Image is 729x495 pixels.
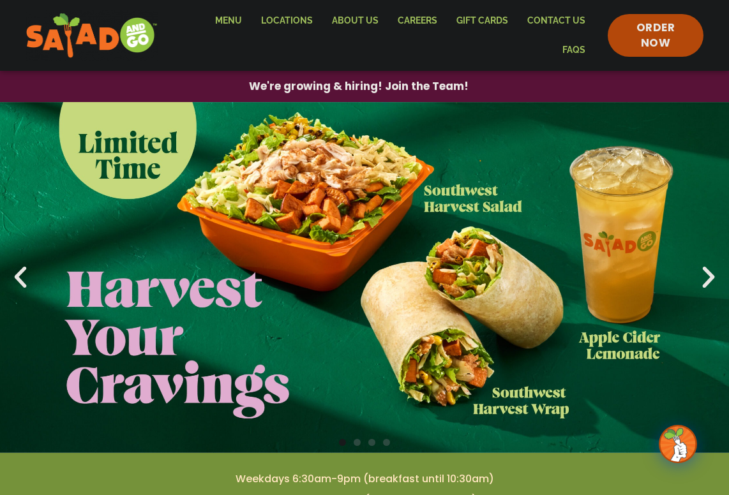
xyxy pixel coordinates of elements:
nav: Menu [170,6,595,64]
img: new-SAG-logo-768×292 [26,10,158,61]
span: Go to slide 2 [354,439,361,446]
a: Menu [206,6,252,36]
a: GIFT CARDS [447,6,518,36]
a: Contact Us [518,6,595,36]
span: ORDER NOW [620,20,691,51]
span: Go to slide 4 [383,439,390,446]
a: We're growing & hiring! Join the Team! [230,71,488,101]
img: wpChatIcon [660,426,696,462]
span: Go to slide 1 [339,439,346,446]
a: ORDER NOW [608,14,703,57]
span: We're growing & hiring! Join the Team! [249,81,469,92]
a: Careers [388,6,447,36]
div: Previous slide [6,263,34,292]
h4: Weekdays 6:30am-9pm (breakfast until 10:30am) [26,472,703,486]
a: About Us [322,6,388,36]
span: Go to slide 3 [368,439,375,446]
a: Locations [252,6,322,36]
a: FAQs [553,36,595,65]
div: Next slide [695,263,723,292]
